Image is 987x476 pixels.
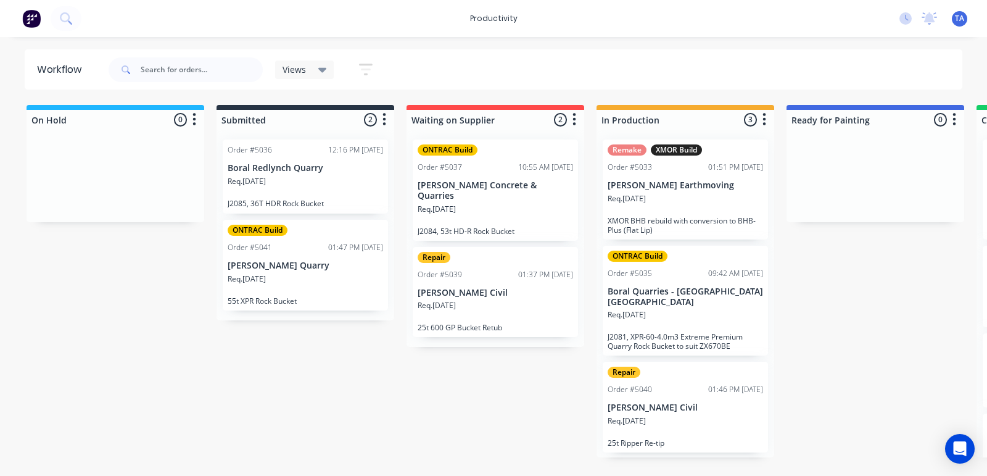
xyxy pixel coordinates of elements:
div: Order #503612:16 PM [DATE]Boral Redlynch QuarryReq.[DATE]J2085, 36T HDR Rock Bucket [223,140,388,214]
div: Order #5037 [418,162,462,173]
div: Workflow [37,62,88,77]
p: XMOR BHB rebuild with conversion to BHB-Plus (Flat Lip) [608,216,763,235]
div: Order #5041 [228,242,272,253]
div: ONTRAC BuildOrder #504101:47 PM [DATE][PERSON_NAME] QuarryReq.[DATE]55t XPR Rock Bucket [223,220,388,311]
p: Req. [DATE] [418,204,456,215]
div: ONTRAC Build [228,225,287,236]
p: [PERSON_NAME] Concrete & Quarries [418,180,573,201]
div: ONTRAC BuildOrder #503710:55 AM [DATE][PERSON_NAME] Concrete & QuarriesReq.[DATE]J2084, 53t HD-R ... [413,140,578,241]
div: Order #5036 [228,144,272,156]
p: [PERSON_NAME] Earthmoving [608,180,763,191]
div: ONTRAC Build [418,144,477,156]
span: TA [955,13,964,24]
div: Open Intercom Messenger [945,434,975,464]
div: 01:51 PM [DATE] [708,162,763,173]
p: [PERSON_NAME] Civil [418,288,573,298]
p: Req. [DATE] [228,176,266,187]
div: Repair [418,252,450,263]
input: Search for orders... [141,57,263,82]
p: Req. [DATE] [608,415,646,427]
p: 25t 600 GP Bucket Retub [418,323,573,332]
p: J2084, 53t HD-R Rock Bucket [418,227,573,236]
p: Req. [DATE] [608,193,646,204]
div: RepairOrder #503901:37 PM [DATE][PERSON_NAME] CivilReq.[DATE]25t 600 GP Bucket Retub [413,247,578,338]
div: RepairOrder #504001:46 PM [DATE][PERSON_NAME] CivilReq.[DATE]25t Ripper Re-tip [603,362,768,453]
p: Req. [DATE] [228,273,266,285]
div: ONTRAC BuildOrder #503509:42 AM [DATE]Boral Quarries - [GEOGRAPHIC_DATA] [GEOGRAPHIC_DATA]Req.[DA... [603,246,768,356]
div: ONTRAC Build [608,251,667,262]
p: 55t XPR Rock Bucket [228,296,383,306]
div: Order #5033 [608,162,652,173]
div: 01:46 PM [DATE] [708,384,763,395]
div: 01:37 PM [DATE] [518,269,573,280]
div: Order #5039 [418,269,462,280]
p: J2085, 36T HDR Rock Bucket [228,199,383,208]
p: Req. [DATE] [608,309,646,320]
div: RemakeXMOR BuildOrder #503301:51 PM [DATE][PERSON_NAME] EarthmovingReq.[DATE]XMOR BHB rebuild wit... [603,140,768,240]
span: Views [283,63,306,76]
div: Order #5035 [608,268,652,279]
div: 09:42 AM [DATE] [708,268,763,279]
p: Boral Quarries - [GEOGRAPHIC_DATA] [GEOGRAPHIC_DATA] [608,286,763,307]
div: Repair [608,367,640,378]
div: 10:55 AM [DATE] [518,162,573,173]
p: J2081, XPR-60-4.0m3 Extreme Premium Quarry Rock Bucket to suit ZX670BE [608,332,763,351]
div: productivity [464,9,524,28]
div: 12:16 PM [DATE] [328,144,383,156]
p: Boral Redlynch Quarry [228,163,383,173]
div: 01:47 PM [DATE] [328,242,383,253]
div: Order #5040 [608,384,652,395]
p: 25t Ripper Re-tip [608,438,763,448]
div: Remake [608,144,646,156]
img: Factory [22,9,41,28]
p: Req. [DATE] [418,300,456,311]
p: [PERSON_NAME] Quarry [228,261,383,271]
div: XMOR Build [651,144,702,156]
p: [PERSON_NAME] Civil [608,403,763,413]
